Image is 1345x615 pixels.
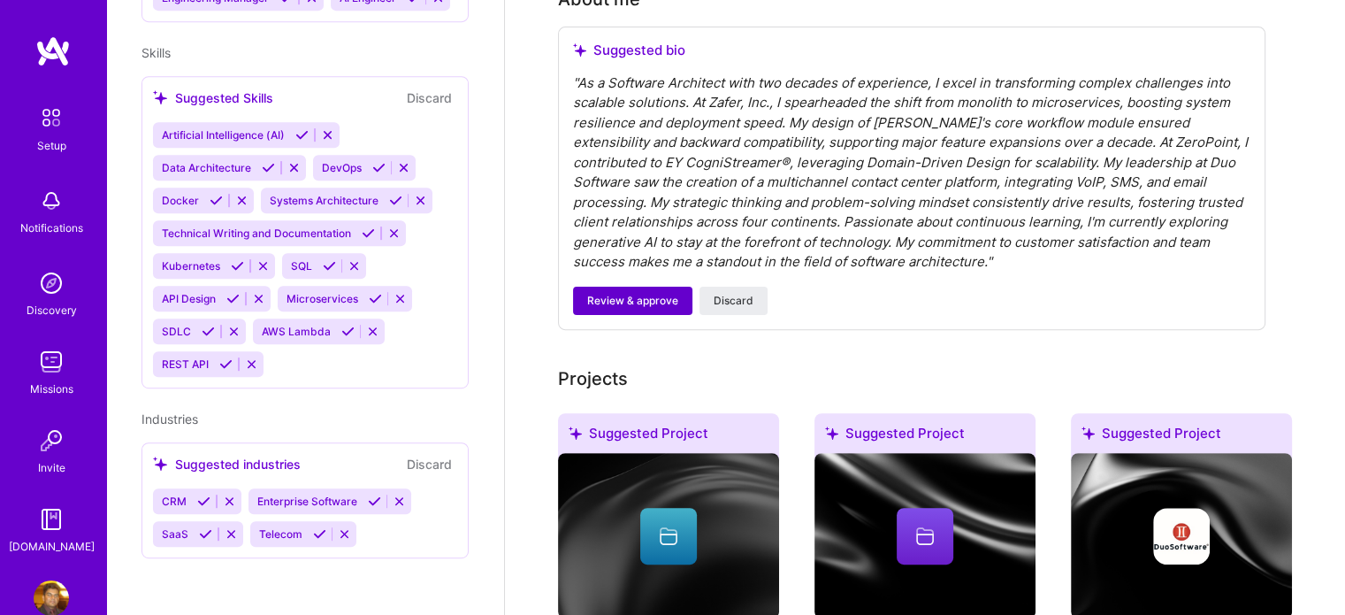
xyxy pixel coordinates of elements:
i: Reject [393,495,406,508]
div: Suggested Project [814,413,1035,460]
i: Reject [321,128,334,142]
span: Microservices [287,292,358,305]
i: Reject [245,357,258,371]
i: Reject [348,259,361,273]
span: Technical Writing and Documentation [162,227,351,240]
i: Reject [256,259,270,273]
i: Reject [227,325,241,338]
i: Accept [202,325,215,338]
i: Reject [223,495,236,508]
span: AWS Lambda [262,325,331,338]
div: Suggested Project [1071,413,1292,460]
i: Reject [387,227,401,240]
i: icon SuggestedTeams [1081,427,1095,440]
i: Accept [210,194,223,207]
i: icon SuggestedTeams [569,427,582,440]
div: Suggested Skills [153,88,273,107]
div: Setup [37,136,66,155]
span: SQL [291,259,312,273]
i: Reject [252,292,265,305]
i: Accept [262,161,275,174]
button: Review & approve [573,287,692,315]
i: Accept [231,259,244,273]
img: bell [34,183,69,219]
i: Reject [235,194,248,207]
div: Projects [558,365,628,392]
img: logo [35,35,71,67]
i: Reject [225,527,238,541]
i: Reject [414,194,427,207]
img: setup [33,99,70,136]
button: Discard [401,88,457,108]
img: Company logo [1153,508,1210,565]
i: Accept [341,325,355,338]
span: Enterprise Software [257,495,357,508]
i: Accept [313,527,326,541]
i: icon SuggestedTeams [153,90,168,105]
i: Reject [338,527,351,541]
span: SDLC [162,325,191,338]
button: Discard [401,454,457,474]
span: Artificial Intelligence (AI) [162,128,285,142]
div: Invite [38,458,65,477]
span: Review & approve [587,293,678,309]
img: Invite [34,423,69,458]
div: Suggested Project [558,413,779,460]
span: Industries [141,411,198,427]
i: Accept [199,527,212,541]
span: Telecom [259,527,302,541]
img: teamwork [34,344,69,380]
i: icon SuggestedTeams [153,457,168,472]
i: Reject [287,161,301,174]
div: Suggested bio [573,42,1250,59]
div: Notifications [20,219,83,237]
i: Accept [226,292,240,305]
span: SaaS [162,527,188,541]
span: Discard [714,293,753,309]
span: REST API [162,357,209,371]
i: Accept [295,128,309,142]
i: Accept [389,194,402,207]
i: Accept [197,495,210,508]
i: Accept [362,227,375,240]
div: Suggested industries [153,455,301,473]
span: CRM [162,495,187,508]
span: Systems Architecture [270,194,378,207]
img: discovery [34,265,69,301]
span: Docker [162,194,199,207]
i: icon SuggestedTeams [573,43,586,57]
span: Kubernetes [162,259,220,273]
i: icon SuggestedTeams [825,427,838,440]
img: guide book [34,502,69,537]
div: Add projects you've worked on [558,365,628,392]
i: Reject [397,161,410,174]
span: Skills [141,45,171,60]
i: Reject [394,292,407,305]
div: [DOMAIN_NAME] [9,537,95,556]
i: Accept [369,292,382,305]
div: Discovery [27,301,77,319]
div: Missions [30,380,73,398]
span: API Design [162,292,216,305]
i: Accept [372,161,386,174]
i: Accept [323,259,336,273]
i: Accept [219,357,233,371]
div: " As a Software Architect with two decades of experience, I excel in transforming complex challen... [573,73,1250,273]
i: Reject [366,325,379,338]
span: DevOps [322,161,362,174]
i: Accept [368,495,381,508]
button: Discard [699,287,768,315]
span: Data Architecture [162,161,251,174]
